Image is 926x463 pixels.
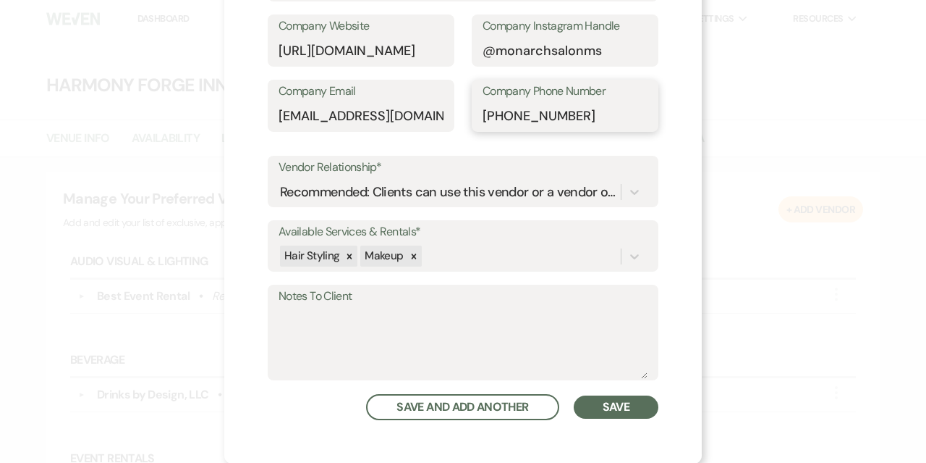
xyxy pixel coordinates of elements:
div: Makeup [360,246,405,267]
label: Company Website [279,16,443,37]
label: Company Phone Number [483,81,647,102]
label: Available Services & Rentals* [279,222,647,243]
div: Hair Styling [280,246,341,267]
label: Company Instagram Handle [483,16,647,37]
button: Save and Add Another [366,394,558,420]
button: Save [574,396,658,419]
label: Vendor Relationship* [279,157,647,178]
div: Recommended: Clients can use this vendor or a vendor of their choice. [280,182,616,201]
div: @ [483,41,495,61]
label: Notes To Client [279,286,647,307]
label: Company Email [279,81,443,102]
